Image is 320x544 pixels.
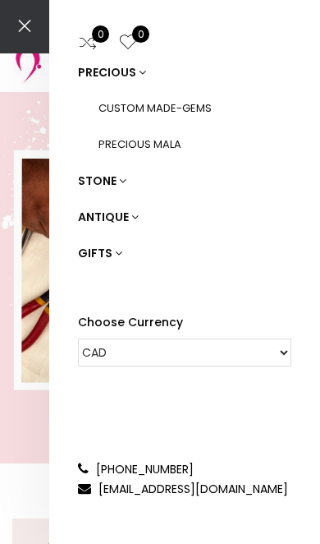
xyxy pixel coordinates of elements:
[98,127,291,163] a: PRECIOUS MALA
[78,235,291,271] a: GIFTS
[78,199,291,235] a: ANTIQUE
[78,30,98,58] a: 0
[98,481,288,497] a: [EMAIL_ADDRESS][DOMAIN_NAME]
[78,312,183,332] span: Choose Currency
[96,461,194,477] a: [PHONE_NUMBER]
[78,54,291,90] a: PRECIOUS
[78,163,291,199] a: STONE
[118,30,138,58] a: 0
[92,25,109,43] span: 0
[98,90,291,127] a: CUSTOM MADE-GEMS
[132,25,149,43] span: 0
